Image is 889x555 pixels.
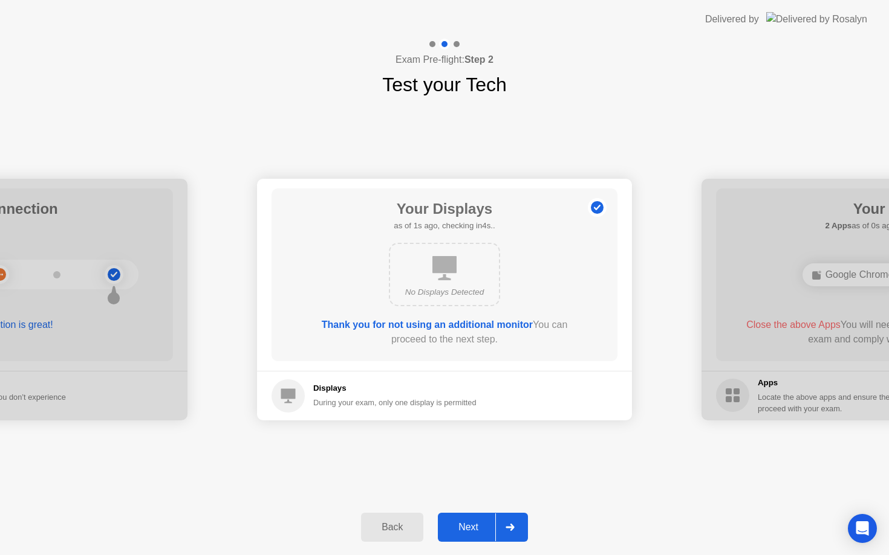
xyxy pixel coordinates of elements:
[396,53,493,67] h4: Exam Pre-flight:
[394,220,495,232] h5: as of 1s ago, checking in4s..
[313,382,477,394] h5: Displays
[464,54,493,65] b: Step 2
[438,513,528,542] button: Next
[441,522,495,533] div: Next
[382,70,507,99] h1: Test your Tech
[848,514,877,543] div: Open Intercom Messenger
[361,513,423,542] button: Back
[365,522,420,533] div: Back
[394,198,495,220] h1: Your Displays
[313,397,477,408] div: During your exam, only one display is permitted
[705,12,759,27] div: Delivered by
[322,319,533,330] b: Thank you for not using an additional monitor
[306,318,583,347] div: You can proceed to the next step.
[400,286,489,298] div: No Displays Detected
[766,12,867,26] img: Delivered by Rosalyn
